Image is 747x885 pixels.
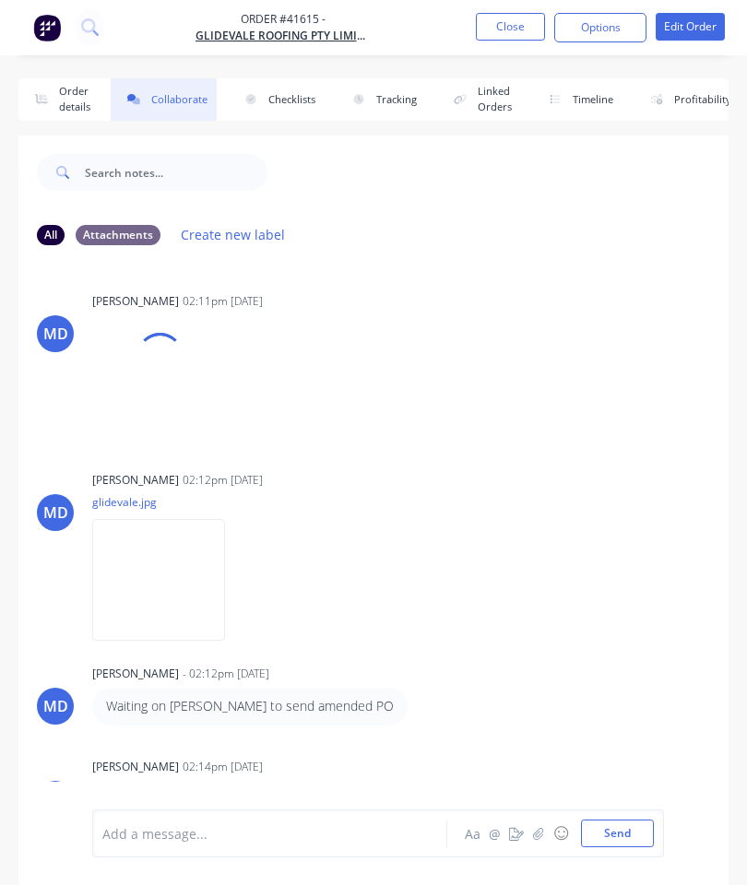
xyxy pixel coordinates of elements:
div: Attachments [76,225,160,245]
button: ☺ [550,822,572,844]
button: Options [554,13,646,42]
div: MD [43,695,68,717]
button: Aa [461,822,483,844]
a: Glidevale Roofing Pty Limited [196,28,371,44]
button: Close [476,13,545,41]
p: Waiting on [PERSON_NAME] to send amended PO [106,697,394,715]
div: [PERSON_NAME] [92,472,179,489]
div: - 02:12pm [DATE] [183,666,269,682]
button: Collaborate [111,78,217,121]
button: Checklists [228,78,325,121]
button: Profitability [634,78,741,121]
div: MD [43,323,68,345]
div: 02:11pm [DATE] [183,293,263,310]
button: Create new label [172,222,295,247]
div: [PERSON_NAME] [92,293,179,310]
button: Edit Order [656,13,725,41]
div: [PERSON_NAME] [92,759,179,775]
img: Factory [33,14,61,41]
button: Tracking [336,78,426,121]
div: [PERSON_NAME] [92,666,179,682]
button: Send [581,820,654,847]
span: Order #41615 - [196,11,371,28]
input: Search notes... [85,154,267,191]
button: Timeline [532,78,622,121]
div: MD [43,501,68,524]
div: 02:12pm [DATE] [183,472,263,489]
div: All [37,225,65,245]
button: @ [483,822,505,844]
button: Order details [18,78,100,121]
button: Linked Orders [437,78,521,121]
div: 02:14pm [DATE] [183,759,263,775]
p: glidevale.jpg [92,494,243,510]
